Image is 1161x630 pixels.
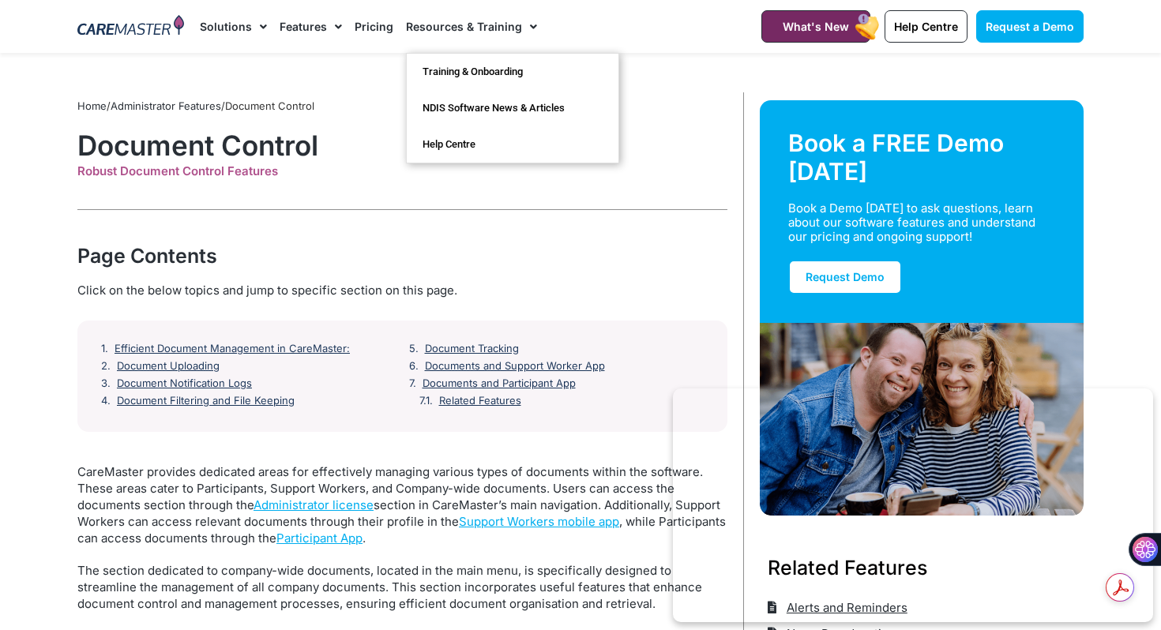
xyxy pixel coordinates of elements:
a: NDIS Software News & Articles [407,90,618,126]
a: Documents and Support Worker App [425,360,605,373]
a: Help Centre [885,10,967,43]
a: Home [77,99,107,112]
a: Document Uploading [117,360,220,373]
a: Efficient Document Management in CareMaster: [115,343,350,355]
a: Administrator Features [111,99,221,112]
span: Request a Demo [986,20,1074,33]
a: Training & Onboarding [407,54,618,90]
div: Robust Document Control Features [77,164,727,178]
span: Request Demo [806,270,885,283]
a: Document Notification Logs [117,377,252,390]
span: Document Control [225,99,314,112]
a: Request Demo [788,260,902,294]
a: What's New [761,10,870,43]
img: CareMaster Logo [77,15,184,39]
div: Click on the below topics and jump to specific section on this page. [77,282,727,299]
span: Help Centre [894,20,958,33]
p: CareMaster provides dedicated areas for effectively managing various types of documents within th... [77,463,727,546]
p: The section dedicated to company-wide documents, located in the main menu, is specifically design... [77,562,727,612]
div: Page Contents [77,242,727,270]
a: Support Workers mobile app [459,514,619,529]
span: What's New [783,20,849,33]
a: Related Features [439,395,521,407]
iframe: Popup CTA [673,388,1153,622]
span: / / [77,99,314,112]
a: Help Centre [407,126,618,163]
a: Participant App [276,531,363,546]
div: Book a Demo [DATE] to ask questions, learn about our software features and understand our pricing... [788,201,1036,244]
img: Support Worker and NDIS Participant out for a coffee. [760,323,1084,516]
a: Document Tracking [425,343,519,355]
h1: Document Control [77,129,727,162]
a: Request a Demo [976,10,1084,43]
a: Documents and Participant App [423,377,576,390]
a: Document Filtering and File Keeping [117,395,295,407]
ul: Resources & Training [406,53,619,163]
a: Administrator license [254,497,374,512]
div: Book a FREE Demo [DATE] [788,129,1055,186]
